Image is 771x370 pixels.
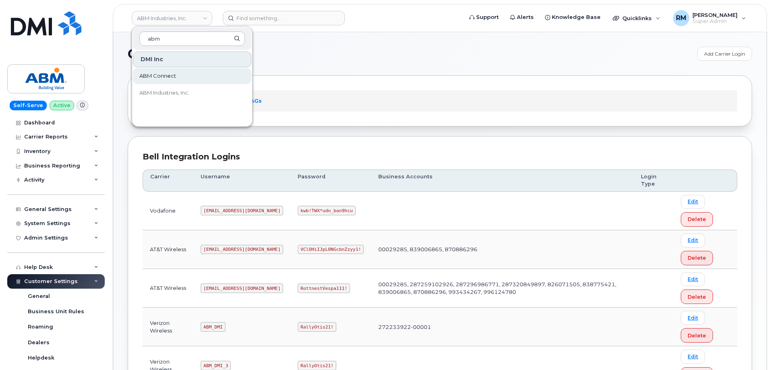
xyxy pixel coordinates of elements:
button: Delete [681,328,713,343]
code: VClOHiIJpL0NGcbnZzyy1! [298,245,364,254]
button: Delete [681,212,713,227]
td: Verizon Wireless [143,308,193,346]
th: Username [193,169,290,192]
a: Edit [681,195,705,209]
span: Delete [688,215,706,223]
input: Search [139,31,245,46]
a: Edit [681,349,705,364]
td: AT&T Wireless [143,269,193,308]
a: Edit [681,234,705,248]
a: Edit [681,311,705,325]
span: Carrier Logins [128,48,221,60]
td: AT&T Wireless [143,230,193,269]
span: ABM Industries, Inc. [139,89,189,97]
code: RallyOtis21! [298,322,336,332]
td: 00029285, 287259102926, 287296986771, 287320849897, 826071505, 838775421, 839006865, 870886296, 9... [371,269,634,308]
span: ABM Connect [139,72,176,80]
a: Edit [681,272,705,286]
button: Delete [681,251,713,265]
span: Delete [688,332,706,339]
div: DMI Inc [133,52,251,67]
td: Vodafone [143,192,193,230]
th: Password [290,169,371,192]
a: ABM Connect [133,68,251,84]
span: Delete [688,293,706,301]
code: kwb!TWX*udn_ban9hcu [298,206,355,215]
th: Login Type [634,169,674,192]
a: ABM Industries, Inc. [133,85,251,101]
th: Business Accounts [371,169,634,192]
span: Delete [688,254,706,262]
td: 272233922-00001 [371,308,634,346]
code: [EMAIL_ADDRESS][DOMAIN_NAME] [201,245,283,254]
a: Add Carrier Login [697,47,752,61]
code: [EMAIL_ADDRESS][DOMAIN_NAME] [201,206,283,215]
div: Bell Integration Logins [143,151,737,163]
th: Carrier [143,169,193,192]
code: ABM_DMI [201,322,225,332]
code: [EMAIL_ADDRESS][DOMAIN_NAME] [201,283,283,293]
td: 00029285, 839006865, 870886296 [371,230,634,269]
button: Delete [681,289,713,304]
code: RottnestVespa111! [298,283,350,293]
